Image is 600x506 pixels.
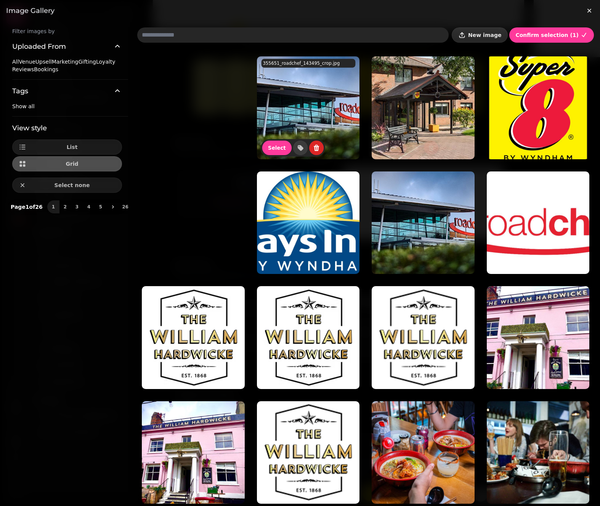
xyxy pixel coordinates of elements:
[78,59,96,65] span: Gifting
[12,139,122,155] button: List
[487,171,590,274] img: roadchef-logo-vector (1).png
[12,156,122,171] button: Grid
[372,401,475,504] img: P1132959-scaled.jpg
[12,66,34,72] span: Reviews
[119,200,132,213] button: 26
[29,183,116,188] span: Select none
[96,59,116,65] span: Loyalty
[12,102,122,116] div: Tags
[122,205,128,209] span: 26
[142,401,245,504] img: d6801d_443afcce96ad4e5ba9d5b4ca54c2ede1~mv2.jpg
[50,205,56,209] span: 1
[12,59,19,65] span: All
[372,56,475,159] img: ac6bcbcd-5451-4059-8619-70d260616bcd.jpg
[6,27,128,35] label: Filter images by
[372,171,475,274] img: 355651_roadchef_143495_crop.jpg
[268,145,286,150] span: Select
[34,66,58,72] span: Bookings
[257,401,360,504] img: PNG-Transparent-01.png
[71,200,83,213] button: 3
[487,401,590,504] img: banner-home.webp
[19,59,35,65] span: Venue
[106,200,119,213] button: next
[515,32,579,38] span: Confirm selection ( 1 )
[378,61,468,72] p: ac6bcbcd-5451-4059-8619-70d260616bcd.jpg
[263,60,340,66] p: 355651_roadchef_143495_crop.jpg
[487,56,590,159] img: super8.svg
[468,32,501,38] span: New image
[95,200,107,213] button: 5
[52,59,79,65] span: Marketing
[262,140,291,155] button: Select
[35,59,52,65] span: Upsell
[257,286,360,389] img: PNG-Transparent-01.avif
[47,200,59,213] button: 1
[29,144,116,150] span: List
[12,35,122,58] button: Uploaded From
[452,27,508,43] button: New image
[62,205,68,209] span: 2
[309,140,323,155] button: delete
[74,205,80,209] span: 3
[12,123,122,133] h3: View style
[424,140,438,155] button: delete
[487,286,590,389] img: d6801d_443afcce96ad4e5ba9d5b4ca54c2ede1~mv2.avif
[29,161,116,167] span: Grid
[372,286,475,389] img: PNG-Transparent-01.png
[59,200,71,213] button: 2
[509,27,594,43] button: Confirm selection (1)
[142,286,245,389] img: PNG-Transparent-01 (1).avif
[12,103,35,109] span: Show all
[257,171,360,274] img: daysinn.svg
[83,200,95,213] button: 4
[8,203,46,211] p: Page 1 of 26
[377,140,406,155] button: Select
[12,178,122,193] button: Select none
[47,200,132,213] nav: Pagination
[12,58,122,79] div: Uploaded From
[86,205,92,209] span: 4
[98,205,104,209] span: 5
[257,56,360,159] img: 355651_roadchef_143495_crop.jpg
[6,6,594,15] h3: Image gallery
[383,145,400,150] span: Select
[12,80,122,102] button: Tags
